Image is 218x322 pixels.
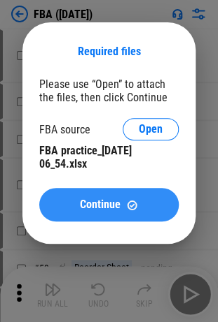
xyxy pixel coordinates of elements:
div: FBA practice_[DATE] 06_54.xlsx [39,144,179,170]
div: Please use “Open” to attach the files, then click Continue [39,78,179,104]
span: Open [139,124,163,135]
button: Open [123,118,179,140]
span: Continue [80,199,121,210]
button: ContinueContinue [39,188,179,221]
div: Required files [39,45,179,58]
img: Continue [126,199,138,211]
div: FBA source [39,123,90,136]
